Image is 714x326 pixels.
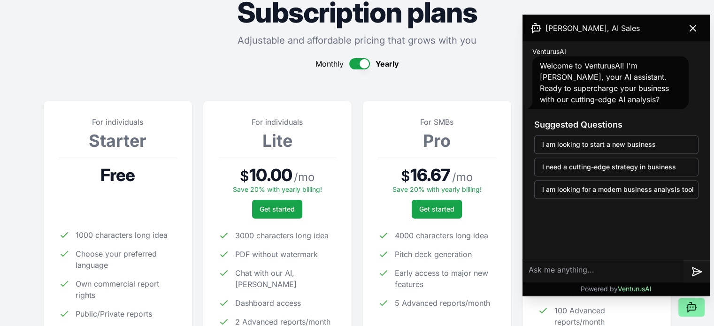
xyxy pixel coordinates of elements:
[534,158,699,176] button: I need a cutting-edge strategy in business
[545,23,640,34] span: [PERSON_NAME], AI Sales
[395,267,496,290] span: Early access to major new features
[76,229,168,241] span: 1000 characters long idea
[315,58,344,69] span: Monthly
[540,61,669,104] span: Welcome to VenturusAI! I'm [PERSON_NAME], your AI assistant. Ready to supercharge your business w...
[534,135,699,154] button: I am looking to start a new business
[378,131,496,150] h3: Pro
[76,248,177,271] span: Choose your preferred language
[410,166,451,184] span: 16.67
[59,131,177,150] h3: Starter
[618,285,652,293] span: VenturusAI
[395,230,488,241] span: 4000 characters long idea
[452,170,473,185] span: / mo
[392,185,482,193] span: Save 20% with yearly billing!
[100,166,135,184] span: Free
[240,167,249,184] span: $
[233,185,322,193] span: Save 20% with yearly billing!
[294,170,315,185] span: / mo
[260,205,295,214] span: Get started
[235,249,318,260] span: PDF without watermark
[376,58,399,69] span: Yearly
[235,267,337,290] span: Chat with our AI, [PERSON_NAME]
[44,34,671,47] p: Adjustable and affordable pricing that grows with you
[76,278,177,301] span: Own commercial report rights
[534,118,699,131] h3: Suggested Questions
[252,200,302,219] button: Get started
[419,205,454,214] span: Get started
[534,180,699,199] button: I am looking for a modern business analysis tool
[235,230,329,241] span: 3000 characters long idea
[532,47,566,56] span: VenturusAI
[76,308,152,319] span: Public/Private reports
[395,297,490,309] span: 5 Advanced reports/month
[235,297,301,309] span: Dashboard access
[218,131,337,150] h3: Lite
[581,284,652,294] p: Powered by
[218,116,337,128] p: For individuals
[59,116,177,128] p: For individuals
[395,249,472,260] span: Pitch deck generation
[401,167,410,184] span: $
[412,200,462,219] button: Get started
[378,116,496,128] p: For SMBs
[249,166,292,184] span: 10.00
